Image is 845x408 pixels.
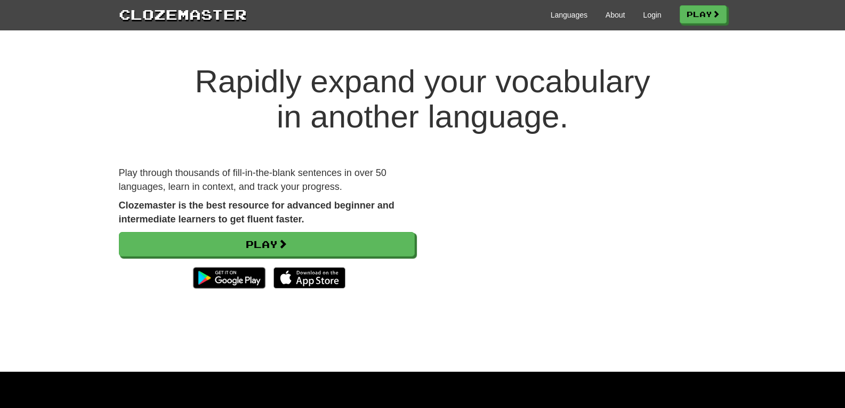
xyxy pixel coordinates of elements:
a: Clozemaster [119,4,247,24]
a: About [606,10,625,20]
a: Play [119,232,415,257]
strong: Clozemaster is the best resource for advanced beginner and intermediate learners to get fluent fa... [119,200,395,225]
a: Languages [551,10,588,20]
img: Download_on_the_App_Store_Badge_US-UK_135x40-25178aeef6eb6b83b96f5f2d004eda3bffbb37122de64afbaef7... [273,267,345,289]
p: Play through thousands of fill-in-the-blank sentences in over 50 languages, learn in context, and... [119,166,415,194]
img: Get it on Google Play [188,262,270,294]
a: Login [643,10,661,20]
a: Play [680,5,727,23]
